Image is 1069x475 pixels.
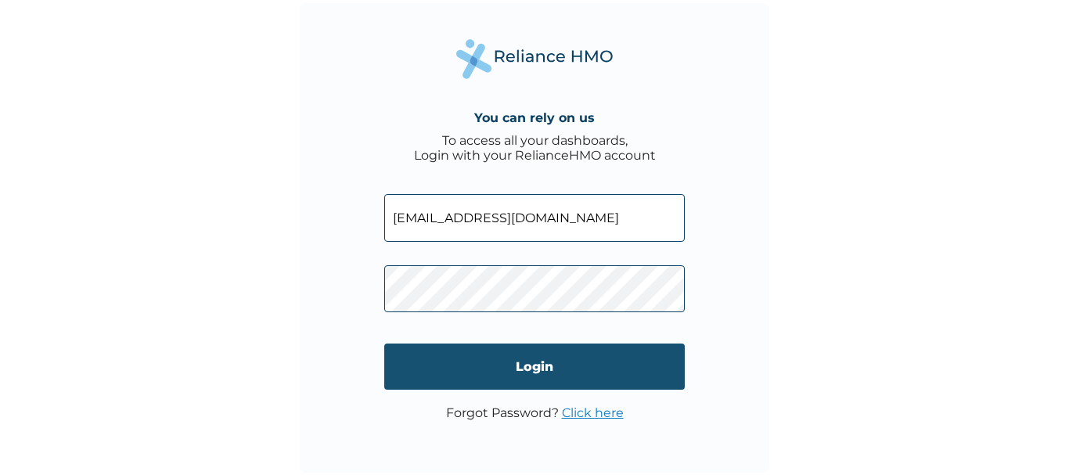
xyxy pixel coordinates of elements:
a: Click here [562,405,624,420]
input: Email address or HMO ID [384,194,685,242]
div: To access all your dashboards, Login with your RelianceHMO account [414,133,656,163]
input: Login [384,344,685,390]
p: Forgot Password? [446,405,624,420]
img: Reliance Health's Logo [456,39,613,79]
h4: You can rely on us [474,110,595,125]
